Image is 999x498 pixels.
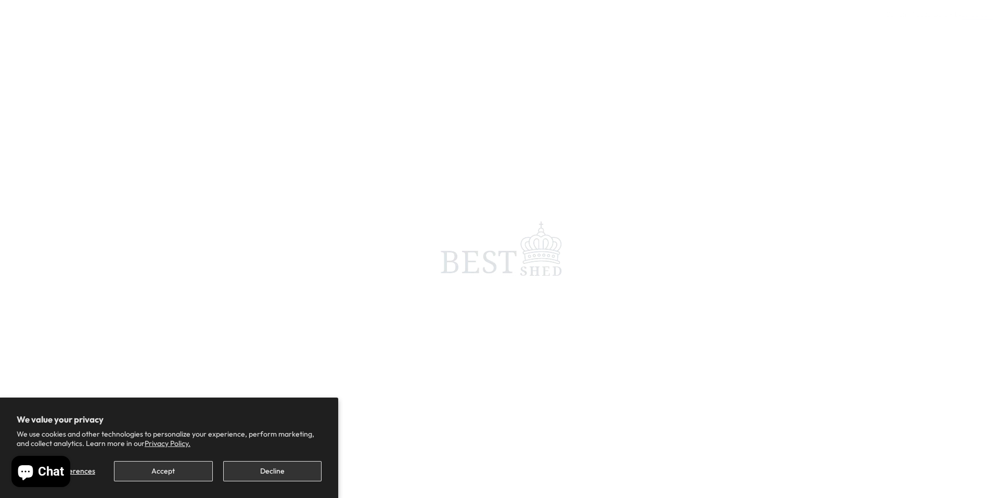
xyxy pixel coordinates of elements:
[17,429,322,448] p: We use cookies and other technologies to personalize your experience, perform marketing, and coll...
[17,414,322,425] h2: We value your privacy
[8,456,73,490] inbox-online-store-chat: Shopify online store chat
[223,461,322,481] button: Decline
[145,439,190,448] a: Privacy Policy.
[114,461,212,481] button: Accept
